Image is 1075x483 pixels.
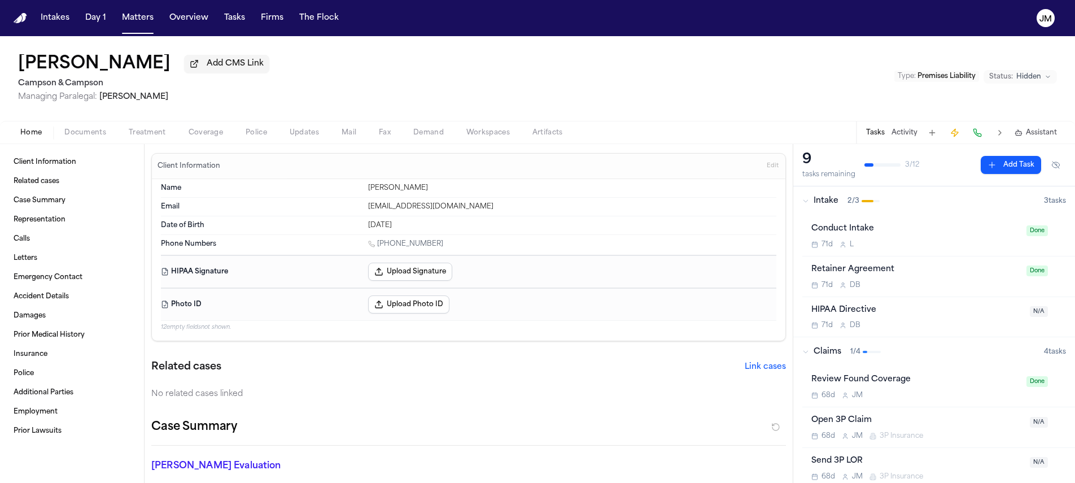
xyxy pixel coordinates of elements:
[9,268,135,286] a: Emergency Contact
[14,177,59,186] span: Related cases
[14,13,27,24] img: Finch Logo
[821,391,835,400] span: 68d
[984,70,1057,84] button: Change status from Hidden
[802,216,1075,256] div: Open task: Conduct Intake
[161,323,776,332] p: 12 empty fields not shown.
[14,215,65,224] span: Representation
[14,292,69,301] span: Accident Details
[814,346,841,358] span: Claims
[20,128,42,137] span: Home
[981,156,1041,174] button: Add Task
[9,364,135,382] a: Police
[1030,417,1048,428] span: N/A
[811,414,1023,427] div: Open 3P Claim
[802,256,1075,297] div: Open task: Retainer Agreement
[811,223,1020,236] div: Conduct Intake
[151,359,221,375] h2: Related cases
[295,8,343,28] button: The Flock
[246,128,267,137] span: Police
[189,128,223,137] span: Coverage
[368,221,776,230] div: [DATE]
[165,8,213,28] button: Overview
[466,128,510,137] span: Workspaces
[161,240,216,249] span: Phone Numbers
[821,432,835,441] span: 68d
[81,8,111,28] button: Day 1
[9,345,135,363] a: Insurance
[151,459,354,473] p: [PERSON_NAME] Evaluation
[1016,72,1041,81] span: Hidden
[802,367,1075,407] div: Open task: Review Found Coverage
[256,8,288,28] a: Firms
[9,422,135,440] a: Prior Lawsuits
[745,362,786,373] button: Link cases
[821,240,833,249] span: 71d
[793,186,1075,216] button: Intake2/33tasks
[342,128,356,137] span: Mail
[161,184,361,193] dt: Name
[368,295,449,314] button: Upload Photo ID
[852,472,863,481] span: J M
[793,337,1075,367] button: Claims1/44tasks
[155,162,222,171] h3: Client Information
[290,128,319,137] span: Updates
[1026,376,1048,387] span: Done
[989,72,1013,81] span: Status:
[892,128,917,137] button: Activity
[161,202,361,211] dt: Email
[1015,128,1057,137] button: Assistant
[1030,457,1048,468] span: N/A
[9,326,135,344] a: Prior Medical History
[850,347,860,356] span: 1 / 4
[36,8,74,28] a: Intakes
[14,369,34,378] span: Police
[852,391,863,400] span: J M
[917,73,976,80] span: Premises Liability
[1039,15,1052,23] text: JM
[220,8,250,28] button: Tasks
[767,162,779,170] span: Edit
[1044,197,1066,206] span: 3 task s
[14,311,46,320] span: Damages
[14,254,37,263] span: Letters
[9,211,135,229] a: Representation
[947,125,963,141] button: Create Immediate Task
[14,427,62,436] span: Prior Lawsuits
[161,221,361,230] dt: Date of Birth
[898,73,916,80] span: Type :
[9,249,135,267] a: Letters
[802,170,855,179] div: tasks remaining
[151,418,237,436] h2: Case Summary
[1026,266,1048,276] span: Done
[9,172,135,190] a: Related cases
[847,197,859,206] span: 2 / 3
[9,288,135,306] a: Accident Details
[821,472,835,481] span: 68d
[14,350,47,359] span: Insurance
[14,330,85,340] span: Prior Medical History
[9,192,135,210] a: Case Summary
[802,297,1075,337] div: Open task: HIPAA Directive
[850,240,854,249] span: L
[18,93,97,101] span: Managing Paralegal:
[18,54,171,75] h1: [PERSON_NAME]
[894,71,979,82] button: Edit Type: Premises Liability
[14,407,58,416] span: Employment
[14,273,82,282] span: Emergency Contact
[1044,347,1066,356] span: 4 task s
[1046,156,1066,174] button: Hide completed tasks (⌘⇧H)
[129,128,166,137] span: Treatment
[1030,306,1048,317] span: N/A
[811,455,1023,468] div: Send 3P LOR
[413,128,444,137] span: Demand
[1026,128,1057,137] span: Assistant
[905,160,919,169] span: 3 / 12
[763,157,782,175] button: Edit
[207,58,264,69] span: Add CMS Link
[814,195,838,207] span: Intake
[368,240,443,249] a: Call 1 (718) 781-4337
[802,151,855,169] div: 9
[9,153,135,171] a: Client Information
